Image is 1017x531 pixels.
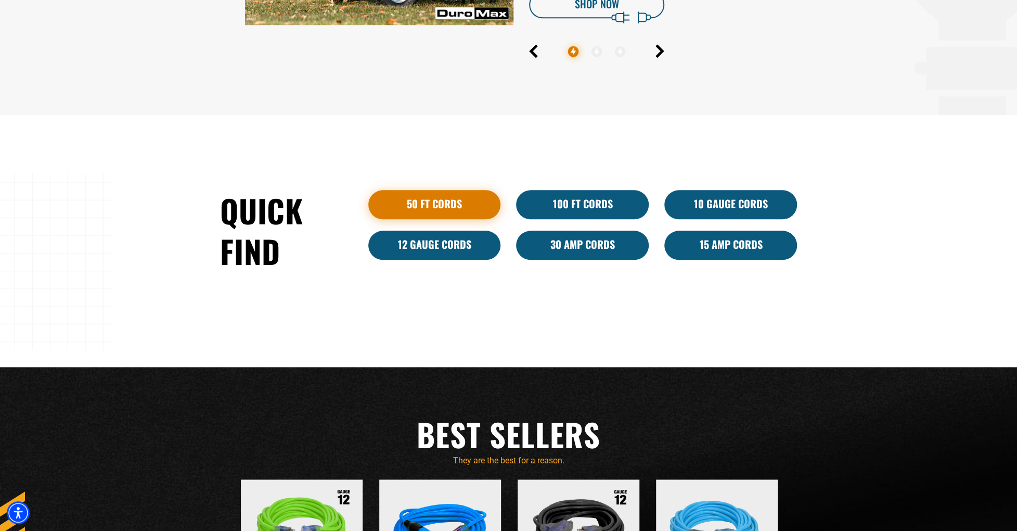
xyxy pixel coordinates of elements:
[7,501,30,524] div: Accessibility Menu
[368,190,501,219] a: 50 ft cords
[655,44,664,58] button: Next
[368,231,501,260] a: 12 Gauge Cords
[516,231,649,260] a: 30 Amp Cords
[220,190,353,271] h2: Quick Find
[220,414,797,454] h2: Best Sellers
[664,190,797,219] a: 10 Gauge Cords
[664,231,797,260] a: 15 Amp Cords
[529,44,538,58] button: Previous
[220,454,797,467] p: They are the best for a reason.
[516,190,649,219] a: 100 Ft Cords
